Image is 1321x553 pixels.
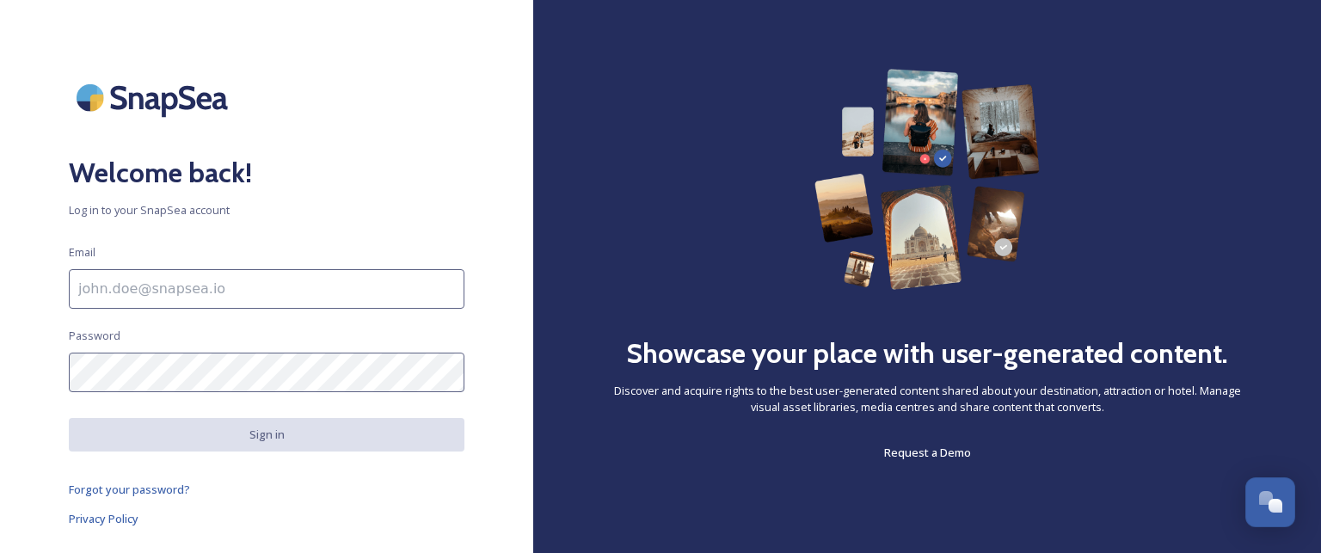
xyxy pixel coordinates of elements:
button: Open Chat [1245,477,1295,527]
a: Privacy Policy [69,508,464,529]
span: Password [69,328,120,344]
img: SnapSea Logo [69,69,241,126]
input: john.doe@snapsea.io [69,269,464,309]
span: Forgot your password? [69,482,190,497]
a: Forgot your password? [69,479,464,500]
h2: Welcome back! [69,152,464,194]
img: 63b42ca75bacad526042e722_Group%20154-p-800.png [814,69,1040,290]
span: Email [69,244,95,261]
button: Sign in [69,418,464,452]
span: Request a Demo [884,445,971,460]
a: Request a Demo [884,442,971,463]
span: Log in to your SnapSea account [69,202,464,218]
span: Discover and acquire rights to the best user-generated content shared about your destination, att... [602,383,1252,415]
span: Privacy Policy [69,511,138,526]
h2: Showcase your place with user-generated content. [626,333,1228,374]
